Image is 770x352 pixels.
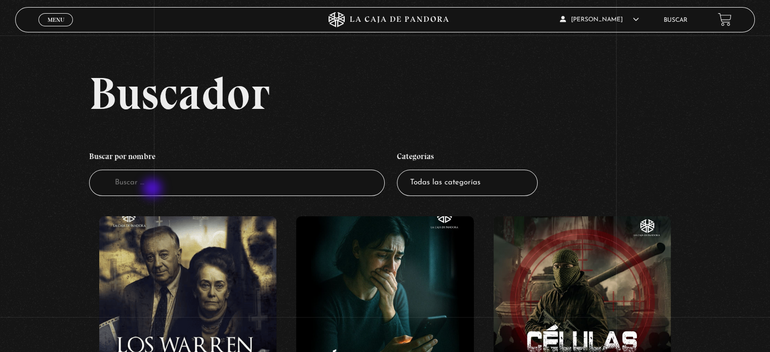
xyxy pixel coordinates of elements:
h2: Buscador [89,70,754,116]
span: [PERSON_NAME] [560,17,639,23]
span: Menu [48,17,64,23]
h4: Categorías [397,146,538,170]
a: Buscar [664,17,687,23]
a: View your shopping cart [718,13,732,26]
h4: Buscar por nombre [89,146,385,170]
span: Cerrar [44,25,68,32]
